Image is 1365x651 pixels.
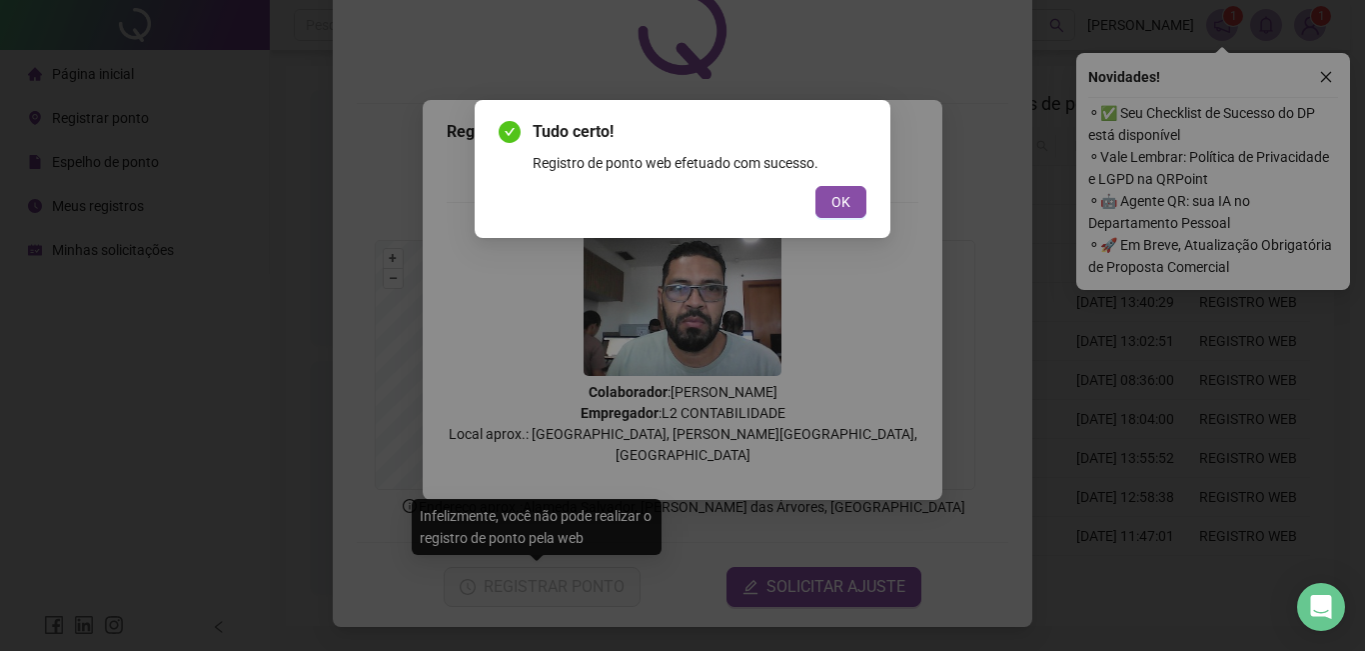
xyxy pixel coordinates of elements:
span: Tudo certo! [533,120,866,144]
button: OK [815,186,866,218]
div: Registro de ponto web efetuado com sucesso. [533,152,866,174]
span: check-circle [499,121,521,143]
span: OK [831,191,850,213]
div: Open Intercom Messenger [1297,583,1345,631]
